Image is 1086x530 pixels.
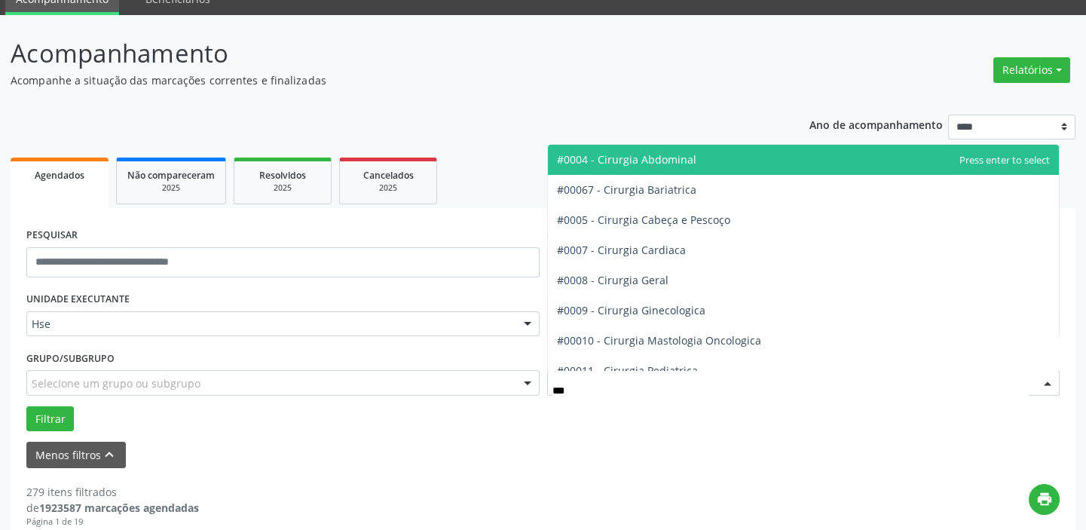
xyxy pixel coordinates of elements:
span: #0004 - Cirurgia Abdominal [557,152,696,167]
span: #00011 - Cirurgia Pediatrica [557,363,698,378]
p: Acompanhamento [11,35,756,72]
span: Não compareceram [127,169,215,182]
div: 279 itens filtrados [26,484,199,500]
button: Filtrar [26,406,74,432]
button: Menos filtroskeyboard_arrow_up [26,442,126,468]
div: 2025 [350,182,426,194]
label: Grupo/Subgrupo [26,347,115,370]
span: Selecione um grupo ou subgrupo [32,375,200,391]
span: #0008 - Cirurgia Geral [557,273,668,287]
span: Cancelados [363,169,414,182]
button: print [1029,484,1060,515]
label: UNIDADE EXECUTANTE [26,288,130,311]
div: Página 1 de 19 [26,516,199,528]
div: 2025 [127,182,215,194]
span: #0007 - Cirurgia Cardiaca [557,243,686,257]
span: #0009 - Cirurgia Ginecologica [557,303,705,317]
span: Hse [32,317,509,332]
strong: 1923587 marcações agendadas [39,501,199,515]
span: Resolvidos [259,169,306,182]
i: print [1036,491,1053,507]
label: PESQUISAR [26,224,78,247]
p: Ano de acompanhamento [809,115,943,133]
div: 2025 [245,182,320,194]
div: de [26,500,199,516]
button: Relatórios [993,57,1070,83]
span: #0005 - Cirurgia Cabeça e Pescoço [557,213,730,227]
span: #00067 - Cirurgia Bariatrica [557,182,696,197]
i: keyboard_arrow_up [101,446,118,463]
span: Agendados [35,169,84,182]
span: #00010 - Cirurgia Mastologia Oncologica [557,333,761,348]
p: Acompanhe a situação das marcações correntes e finalizadas [11,72,756,88]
